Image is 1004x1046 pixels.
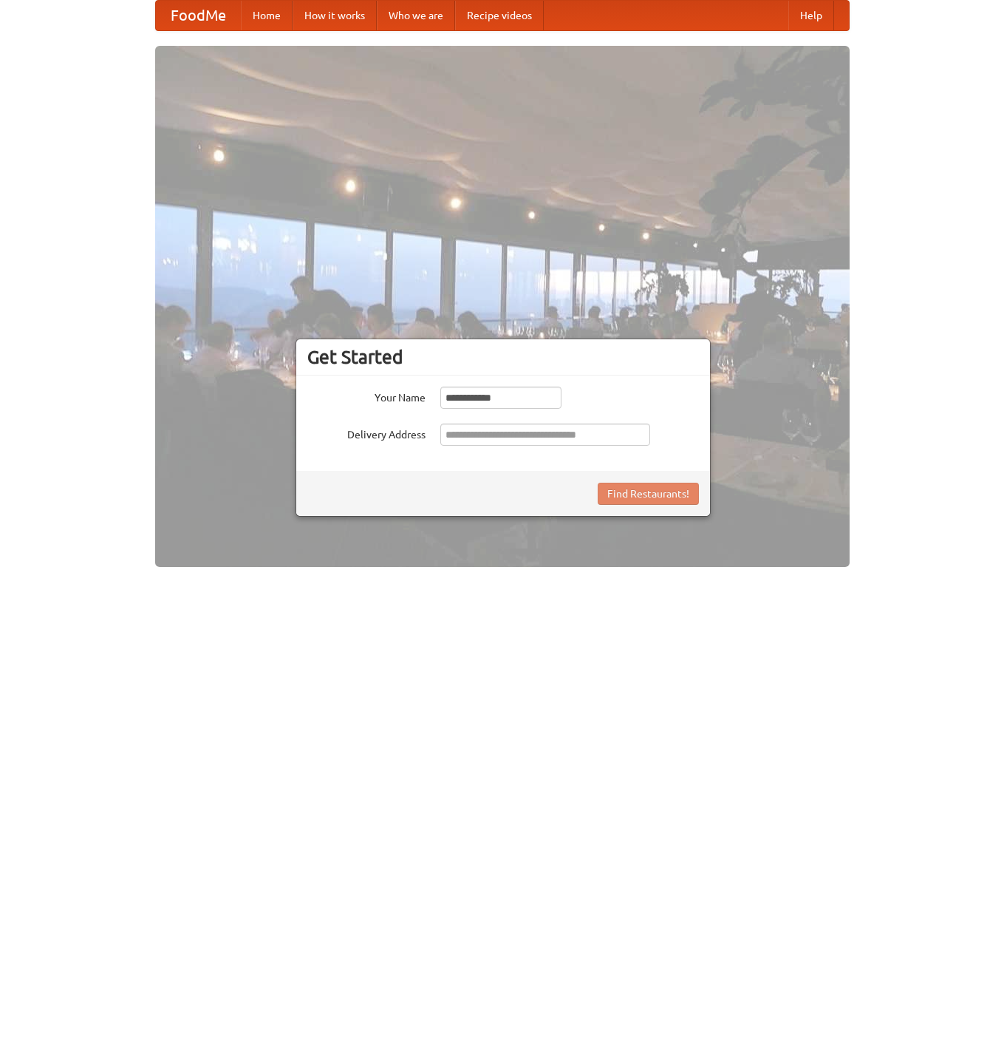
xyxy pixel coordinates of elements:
[293,1,377,30] a: How it works
[598,483,699,505] button: Find Restaurants!
[307,387,426,405] label: Your Name
[455,1,544,30] a: Recipe videos
[377,1,455,30] a: Who we are
[307,424,426,442] label: Delivery Address
[307,346,699,368] h3: Get Started
[241,1,293,30] a: Home
[156,1,241,30] a: FoodMe
[788,1,834,30] a: Help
